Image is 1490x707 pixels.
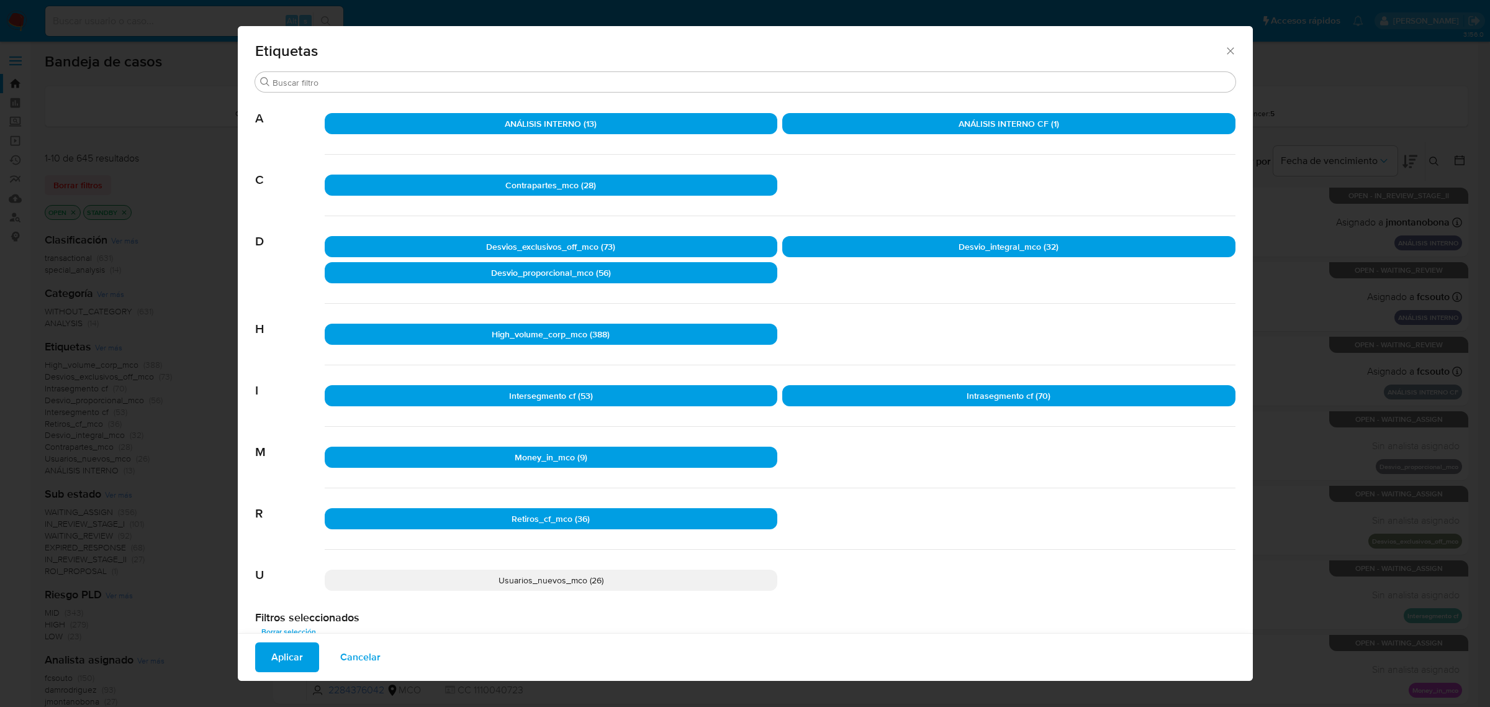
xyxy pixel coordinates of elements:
div: Desvio_integral_mco (32) [782,236,1235,257]
button: Cancelar [324,642,397,672]
div: Intersegmento cf (53) [325,385,778,406]
h2: Filtros seleccionados [255,611,1235,624]
span: Aplicar [271,644,303,671]
span: ANÁLISIS INTERNO (13) [505,117,597,130]
span: Intersegmento cf (53) [509,390,593,402]
span: Contrapartes_mco (28) [505,179,596,191]
span: I [255,365,325,399]
div: Retiros_cf_mco (36) [325,508,778,529]
span: Borrar selección [261,626,316,638]
div: Usuarios_nuevos_mco (26) [325,570,778,591]
div: Contrapartes_mco (28) [325,175,778,196]
span: M [255,427,325,460]
span: Cancelar [340,644,381,671]
span: Desvio_integral_mco (32) [959,240,1059,253]
div: Desvio_proporcional_mco (56) [325,262,778,283]
button: Cerrar [1224,45,1235,56]
span: Intrasegmento cf (70) [967,390,1050,402]
div: Desvios_exclusivos_off_mco (73) [325,236,778,257]
span: Money_in_mco (9) [515,451,587,463]
span: C [255,155,325,188]
div: ANÁLISIS INTERNO CF (1) [782,113,1235,134]
div: High_volume_corp_mco (388) [325,324,778,345]
button: Buscar [260,77,270,87]
div: Money_in_mco (9) [325,447,778,468]
span: D [255,216,325,250]
button: Aplicar [255,642,319,672]
span: ANÁLISIS INTERNO CF (1) [959,117,1059,130]
span: Desvio_proporcional_mco (56) [491,267,611,279]
span: Usuarios_nuevos_mco (26) [499,574,603,586]
span: H [255,304,325,337]
span: R [255,488,325,522]
span: U [255,550,325,583]
span: Etiquetas [255,43,1225,58]
input: Buscar filtro [273,77,1230,88]
button: Borrar selección [255,624,322,639]
span: High_volume_corp_mco (388) [492,328,610,340]
span: Retiros_cf_mco (36) [512,513,590,525]
div: ANÁLISIS INTERNO (13) [325,113,778,134]
div: Intrasegmento cf (70) [782,385,1235,406]
span: A [255,93,325,127]
span: Desvios_exclusivos_off_mco (73) [486,240,615,253]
